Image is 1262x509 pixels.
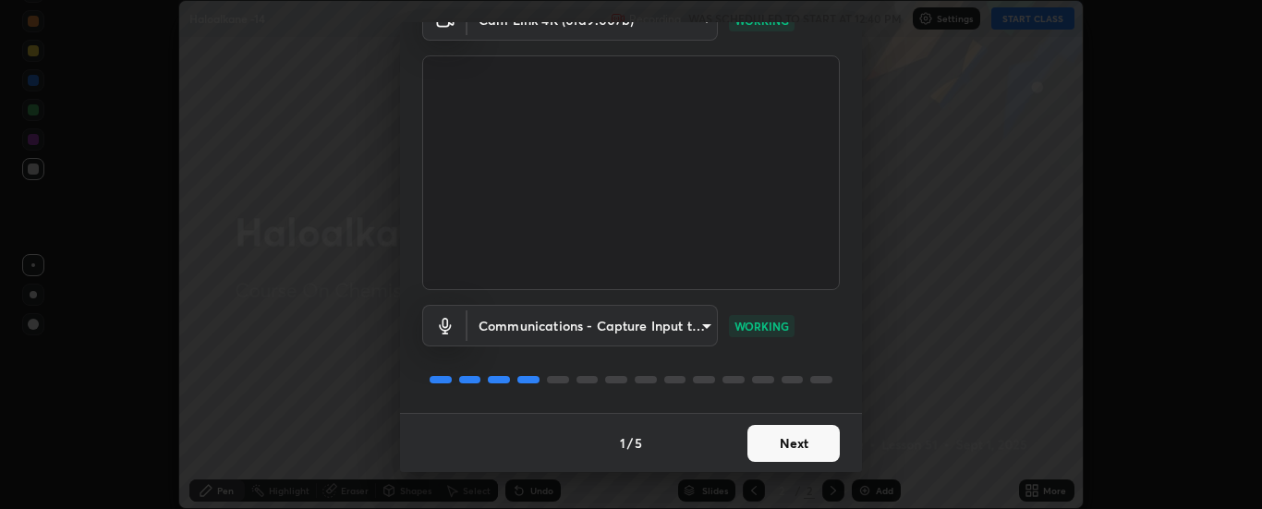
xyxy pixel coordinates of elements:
[635,433,642,453] h4: 5
[747,425,840,462] button: Next
[734,318,789,334] p: WORKING
[467,305,718,346] div: Cam Link 4K (0fd9:007b)
[620,433,625,453] h4: 1
[627,433,633,453] h4: /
